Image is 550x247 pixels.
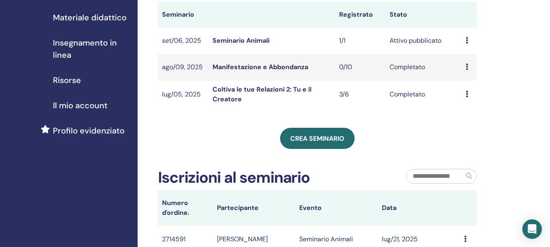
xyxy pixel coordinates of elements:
[335,54,386,81] td: 0/10
[378,190,460,226] th: Data
[213,85,311,103] a: Coltiva le tue Relazioni 2: Tu e il Creatore
[158,54,208,81] td: ago/09, 2025
[335,28,386,54] td: 1/1
[53,37,131,61] span: Insegnamento in linea
[53,125,125,137] span: Profilo evidenziato
[158,168,310,187] h2: Iscrizioni al seminario
[53,74,81,86] span: Risorse
[290,134,344,143] span: Crea seminario
[295,190,378,226] th: Evento
[213,190,296,226] th: Partecipante
[522,219,542,239] div: Open Intercom Messenger
[158,81,208,108] td: lug/05, 2025
[158,190,213,226] th: Numero d'ordine.
[158,2,208,28] th: Seminario
[335,2,386,28] th: Registrato
[386,54,461,81] td: Completato
[53,11,127,24] span: Materiale didattico
[213,63,308,71] a: Manifestazione e Abbondanza
[335,81,386,108] td: 3/6
[158,28,208,54] td: set/06, 2025
[280,128,355,149] a: Crea seminario
[53,99,107,111] span: Il mio account
[386,2,461,28] th: Stato
[386,28,461,54] td: Attivo pubblicato
[386,81,461,108] td: Completato
[213,36,270,45] a: Seminario Animali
